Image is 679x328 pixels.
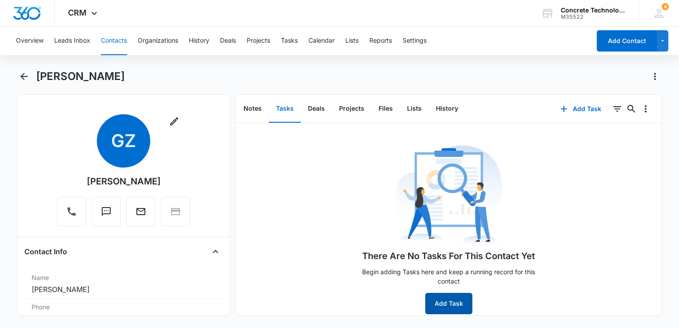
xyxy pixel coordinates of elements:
[561,14,626,20] div: account id
[126,197,156,226] button: Email
[597,30,657,52] button: Add Contact
[403,27,427,55] button: Settings
[32,313,96,324] a: [PHONE_NUMBER]
[395,143,502,249] img: No Data
[189,27,209,55] button: History
[247,27,270,55] button: Projects
[54,27,90,55] button: Leads Inbox
[551,98,610,120] button: Add Task
[92,211,121,218] a: Text
[36,70,125,83] h1: [PERSON_NAME]
[332,95,371,123] button: Projects
[400,95,429,123] button: Lists
[345,27,359,55] button: Lists
[561,7,626,14] div: account name
[429,95,465,123] button: History
[362,249,535,263] h1: There Are No Tasks For This Contact Yet
[24,269,223,299] div: Name[PERSON_NAME]
[57,211,86,218] a: Call
[87,175,161,188] div: [PERSON_NAME]
[425,293,472,314] button: Add Task
[32,284,216,295] dd: [PERSON_NAME]
[308,27,335,55] button: Calendar
[220,27,236,55] button: Deals
[17,69,31,84] button: Back
[126,211,156,218] a: Email
[92,197,121,226] button: Text
[236,95,269,123] button: Notes
[208,244,223,259] button: Close
[639,102,653,116] button: Overflow Menu
[24,246,67,257] h4: Contact Info
[97,114,150,168] span: GZ
[662,3,669,10] span: 4
[369,27,392,55] button: Reports
[269,95,301,123] button: Tasks
[648,69,662,84] button: Actions
[16,27,44,55] button: Overview
[24,299,223,328] div: Phone[PHONE_NUMBER]
[662,3,669,10] div: notifications count
[371,95,400,123] button: Files
[281,27,298,55] button: Tasks
[301,95,332,123] button: Deals
[610,102,624,116] button: Filters
[57,197,86,226] button: Call
[32,273,216,282] label: Name
[355,267,542,286] p: Begin adding Tasks here and keep a running record for this contact
[68,8,87,17] span: CRM
[624,102,639,116] button: Search...
[101,27,127,55] button: Contacts
[138,27,178,55] button: Organizations
[32,302,216,312] label: Phone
